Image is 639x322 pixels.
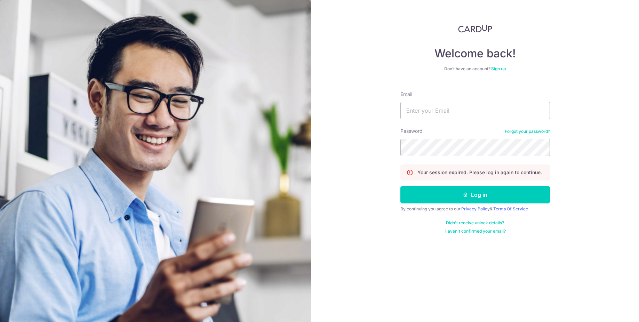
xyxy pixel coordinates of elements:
[400,47,550,61] h4: Welcome back!
[400,91,412,98] label: Email
[400,186,550,203] button: Log in
[400,102,550,119] input: Enter your Email
[445,228,506,234] a: Haven't confirmed your email?
[446,220,504,226] a: Didn't receive unlock details?
[400,128,423,135] label: Password
[458,24,492,33] img: CardUp Logo
[493,206,528,211] a: Terms Of Service
[400,206,550,212] div: By continuing you agree to our &
[417,169,542,176] p: Your session expired. Please log in again to continue.
[461,206,490,211] a: Privacy Policy
[400,66,550,72] div: Don’t have an account?
[505,129,550,134] a: Forgot your password?
[491,66,506,71] a: Sign up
